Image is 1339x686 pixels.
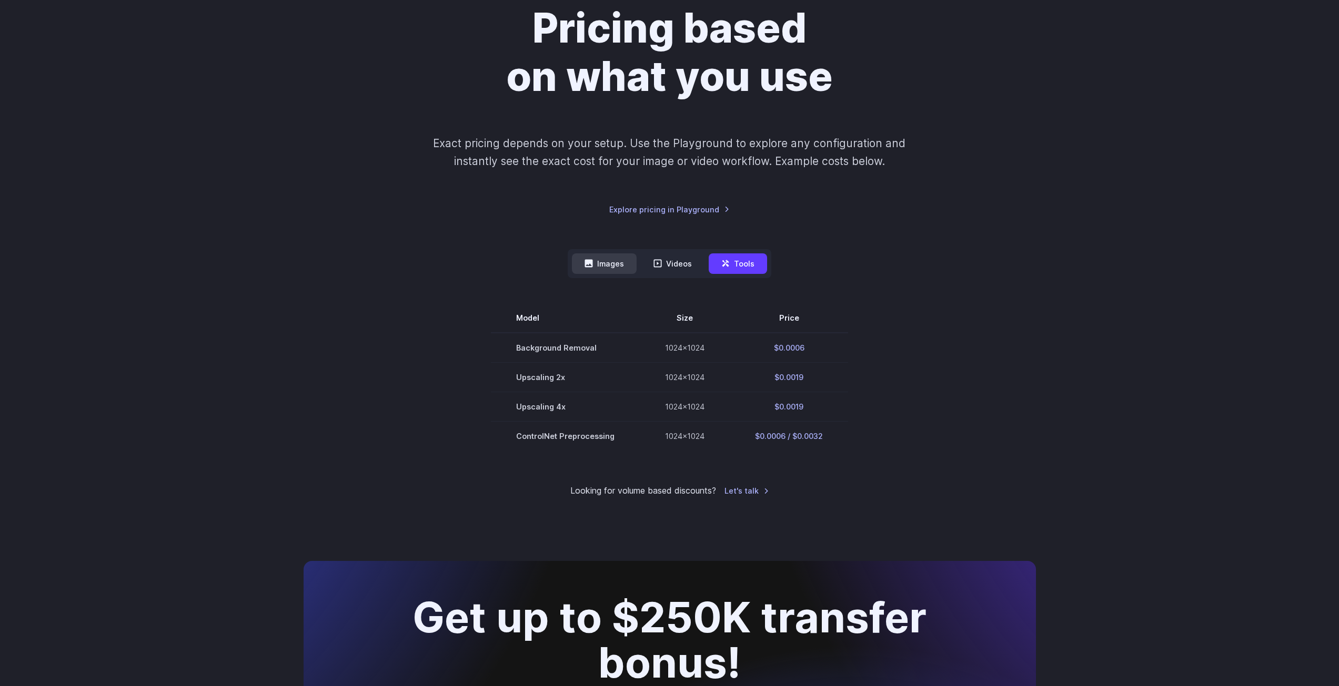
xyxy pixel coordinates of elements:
td: $0.0006 / $0.0032 [730,422,848,451]
td: 1024x1024 [640,363,730,392]
button: Tools [709,253,767,274]
td: $0.0019 [730,392,848,422]
h1: Pricing based on what you use [377,4,963,101]
td: 1024x1024 [640,392,730,422]
td: Upscaling 2x [491,363,640,392]
td: 1024x1024 [640,333,730,363]
th: Price [730,303,848,333]
button: Videos [641,253,704,274]
a: Let's talk [724,485,769,497]
h2: Get up to $250K transfer bonus! [404,595,935,685]
td: Background Removal [491,333,640,363]
button: Images [572,253,637,274]
td: 1024x1024 [640,422,730,451]
td: Upscaling 4x [491,392,640,422]
th: Size [640,303,730,333]
small: Looking for volume based discounts? [570,484,716,498]
a: Explore pricing in Playground [609,203,730,216]
td: ControlNet Preprocessing [491,422,640,451]
th: Model [491,303,640,333]
p: Exact pricing depends on your setup. Use the Playground to explore any configuration and instantl... [413,135,925,170]
td: $0.0019 [730,363,848,392]
td: $0.0006 [730,333,848,363]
